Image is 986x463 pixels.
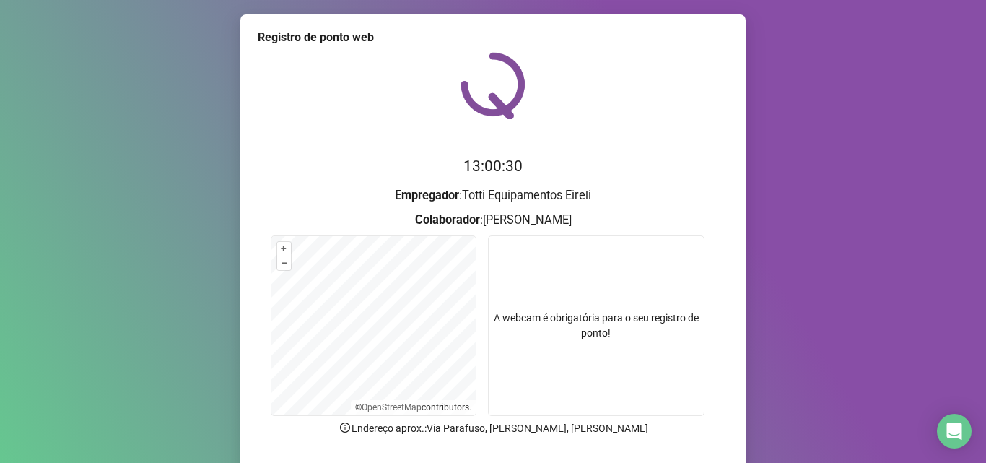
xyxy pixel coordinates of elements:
div: Registro de ponto web [258,29,728,46]
div: Open Intercom Messenger [937,414,972,449]
button: – [277,256,291,270]
h3: : Totti Equipamentos Eireli [258,186,728,205]
div: A webcam é obrigatória para o seu registro de ponto! [488,235,704,416]
h3: : [PERSON_NAME] [258,211,728,230]
p: Endereço aprox. : Via Parafuso, [PERSON_NAME], [PERSON_NAME] [258,420,728,436]
time: 13:00:30 [463,157,523,175]
li: © contributors. [355,402,471,412]
button: + [277,242,291,256]
strong: Colaborador [415,213,480,227]
a: OpenStreetMap [362,402,422,412]
strong: Empregador [395,189,459,202]
img: QRPoint [461,52,525,119]
span: info-circle [339,421,352,434]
